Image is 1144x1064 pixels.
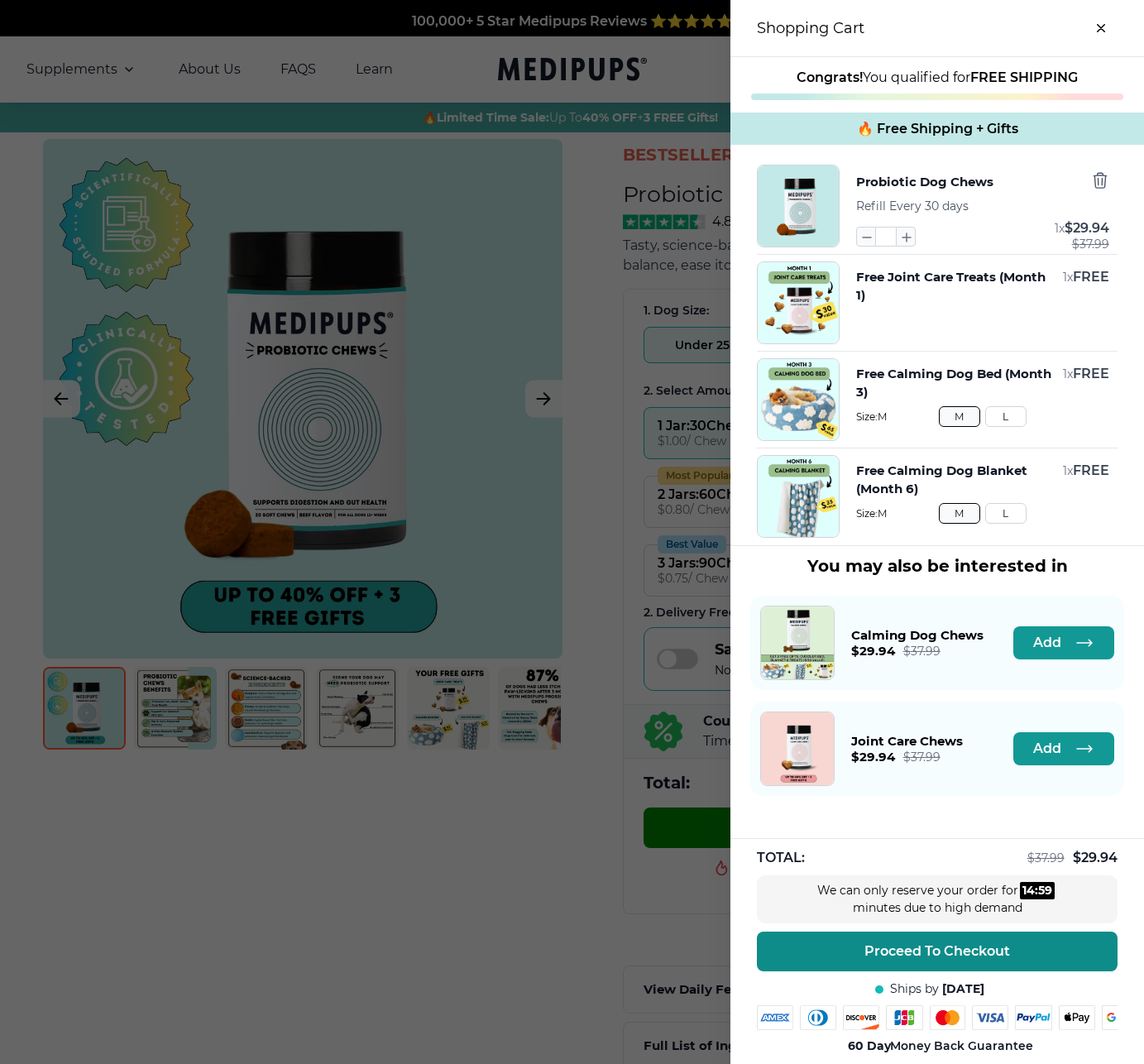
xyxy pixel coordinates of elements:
span: $ 37.99 [1072,237,1109,251]
button: Free Joint Care Treats (Month 1) [856,268,1055,304]
span: 1 x [1055,221,1065,236]
a: Calming Dog Chews$29.94$37.99 [851,627,984,659]
span: FREE [1073,366,1109,381]
div: 59 [1039,882,1053,899]
strong: Congrats! [797,69,863,85]
span: Calming Dog Chews [851,627,984,643]
button: Proceed To Checkout [757,932,1118,971]
button: Add [1013,626,1114,659]
img: discover [843,1005,879,1030]
button: Free Calming Dog Blanket (Month 6) [856,462,1055,498]
span: 🔥 Free Shipping + Gifts [857,121,1018,137]
button: Probiotic Dog Chews [856,171,993,193]
img: jcb [886,1005,923,1030]
span: Proceed To Checkout [864,943,1010,960]
strong: FREE SHIPPING [970,69,1078,85]
button: Add [1013,732,1114,765]
span: Refill Every 30 days [856,199,969,213]
span: 1 x [1063,270,1073,285]
span: $ 37.99 [903,750,941,764]
img: amex [757,1005,793,1030]
button: L [985,406,1027,427]
button: Free Calming Dog Bed (Month 3) [856,365,1055,401]
span: $ 29.94 [1065,220,1109,236]
img: mastercard [930,1005,966,1030]
img: google [1102,1005,1139,1030]
span: $ 29.94 [851,643,895,659]
img: Calming Dog Chews [761,606,834,679]
span: FREE [1073,463,1109,478]
strong: 60 Day [848,1038,891,1053]
button: close-cart [1084,12,1118,45]
span: Size: M [856,410,1109,423]
div: We can only reserve your order for minutes due to high demand [813,882,1061,917]
button: L [985,503,1027,524]
span: 1 x [1063,463,1073,478]
div: : [1021,882,1055,899]
button: M [939,406,980,427]
img: visa [972,1005,1008,1030]
img: Free Joint Care Treats (Month 1) [758,262,839,343]
a: Joint Care Chews [760,712,835,786]
img: apple [1059,1005,1095,1030]
img: Joint Care Chews [761,712,834,785]
img: Free Calming Dog Bed (Month 3) [758,359,839,440]
span: $ 37.99 [903,644,941,659]
button: M [939,503,980,524]
img: Free Calming Dog Blanket (Month 6) [758,456,839,537]
span: $ 37.99 [1027,851,1065,865]
span: $ 29.94 [1073,850,1118,865]
img: diners-club [800,1005,836,1030]
a: Calming Dog Chews [760,606,835,680]
img: paypal [1015,1005,1052,1030]
span: Money Back Guarantee [848,1038,1034,1054]
h3: Shopping Cart [757,19,864,37]
span: $ 29.94 [851,749,895,764]
span: TOTAL: [757,849,805,867]
span: Size: M [856,507,1109,520]
span: Joint Care Chews [851,733,963,749]
span: FREE [1073,269,1109,285]
span: Add [1033,635,1061,651]
span: You qualified for [797,69,1078,85]
span: Ships by [890,981,939,997]
h3: You may also be interested in [750,556,1124,576]
img: Probiotic Dog Chews [758,165,839,247]
span: [DATE] [943,981,985,997]
span: 1 x [1063,367,1073,381]
div: 14 [1023,882,1036,899]
a: Joint Care Chews$29.94$37.99 [851,733,963,764]
span: Add [1033,740,1061,757]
